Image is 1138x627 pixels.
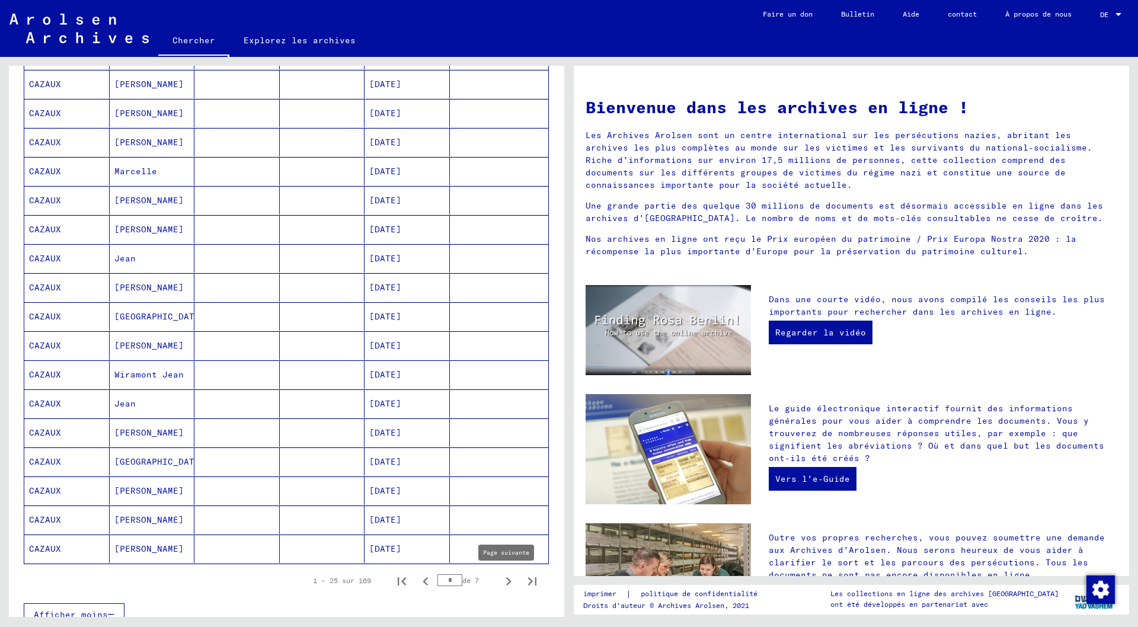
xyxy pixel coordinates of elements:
font: CAZAUX [29,340,61,351]
button: Page précédente [414,569,437,593]
img: eguide.jpg [586,394,751,504]
font: [DATE] [369,224,401,235]
font: CAZAUX [29,485,61,496]
font: Bienvenue dans les archives en ligne ! [586,97,968,117]
font: CAZAUX [29,398,61,409]
font: [DATE] [369,398,401,409]
font: [DATE] [369,311,401,322]
font: CAZAUX [29,166,61,177]
font: [PERSON_NAME] [114,224,184,235]
font: CAZAUX [29,224,61,235]
a: imprimer [583,588,626,600]
font: Dans une courte vidéo, nous avons compilé les conseils les plus importants pour rechercher dans l... [769,294,1105,317]
a: Chercher [158,26,229,57]
font: CAZAUX [29,427,61,438]
img: video.jpg [586,285,751,375]
font: CAZAUX [29,456,61,467]
a: Explorez les archives [229,26,370,55]
font: 1 – 25 sur 169 [313,576,371,585]
font: [DATE] [369,456,401,467]
font: [DATE] [369,137,401,148]
font: [DATE] [369,514,401,525]
font: [GEOGRAPHIC_DATA] [114,456,205,467]
font: ont été développés en partenariat avec [830,600,988,609]
font: [GEOGRAPHIC_DATA] [114,311,205,322]
font: Le guide électronique interactif fournit des informations générales pour vous aider à comprendre ... [769,403,1104,463]
font: contact [948,9,977,18]
font: CAZAUX [29,311,61,322]
font: [PERSON_NAME] [114,485,184,496]
font: Jean [114,398,136,409]
font: [PERSON_NAME] [114,195,184,206]
img: Arolsen_neg.svg [9,14,149,43]
font: CAZAUX [29,108,61,119]
font: [DATE] [369,195,401,206]
font: [PERSON_NAME] [114,282,184,293]
font: [DATE] [369,427,401,438]
font: imprimer [583,589,616,598]
font: [PERSON_NAME] [114,543,184,554]
font: [DATE] [369,166,401,177]
font: Explorez les archives [244,35,356,46]
font: CAZAUX [29,195,61,206]
font: Une grande partie des quelque 30 millions de documents est désormais accessible en ligne dans les... [586,200,1103,223]
font: de 7 [462,576,479,585]
font: [PERSON_NAME] [114,427,184,438]
font: [PERSON_NAME] [114,137,184,148]
font: Outre vos propres recherches, vous pouvez soumettre une demande aux Archives d'Arolsen. Nous sero... [769,532,1105,580]
font: CAZAUX [29,253,61,264]
a: Regarder la vidéo [769,321,872,344]
a: politique de confidentialité [631,588,772,600]
font: Bulletin [841,9,874,18]
font: [DATE] [369,282,401,293]
font: [DATE] [369,108,401,119]
font: À propos de nous [1005,9,1072,18]
font: Nos archives en ligne ont reçu le Prix européen du patrimoine / Prix Europa Nostra 2020 : la réco... [586,233,1076,257]
font: Afficher moins [34,609,108,620]
font: Faire un don [763,9,813,18]
font: [DATE] [369,543,401,554]
font: Aide [903,9,919,18]
font: [PERSON_NAME] [114,340,184,351]
button: Première page [390,569,414,593]
font: Les Archives Arolsen sont un centre international sur les persécutions nazies, abritant les archi... [586,130,1092,190]
a: Vers l'e-Guide [769,467,856,491]
font: [DATE] [369,253,401,264]
font: DE [1100,10,1108,19]
button: Dernière page [520,569,544,593]
font: Marcelle [114,166,157,177]
font: [PERSON_NAME] [114,79,184,89]
button: Page suivante [497,569,520,593]
font: CAZAUX [29,282,61,293]
font: CAZAUX [29,514,61,525]
font: | [626,588,631,599]
font: CAZAUX [29,79,61,89]
font: [DATE] [369,369,401,380]
font: [DATE] [369,79,401,89]
font: CAZAUX [29,137,61,148]
font: CAZAUX [29,543,61,554]
font: CAZAUX [29,369,61,380]
font: [DATE] [369,340,401,351]
font: Vers l'e-Guide [775,474,850,484]
font: [PERSON_NAME] [114,514,184,525]
button: Afficher moins [24,603,124,626]
font: Les collections en ligne des archives [GEOGRAPHIC_DATA] [830,589,1059,598]
font: Jean [114,253,136,264]
font: [PERSON_NAME] [114,108,184,119]
font: Droits d'auteur © Archives Arolsen, 2021 [583,601,749,610]
font: [DATE] [369,485,401,496]
font: Chercher [172,35,215,46]
img: Modifier le consentement [1086,575,1115,604]
font: politique de confidentialité [641,589,757,598]
img: yv_logo.png [1072,584,1117,614]
font: Wiramont Jean [114,369,184,380]
font: Regarder la vidéo [775,327,866,338]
